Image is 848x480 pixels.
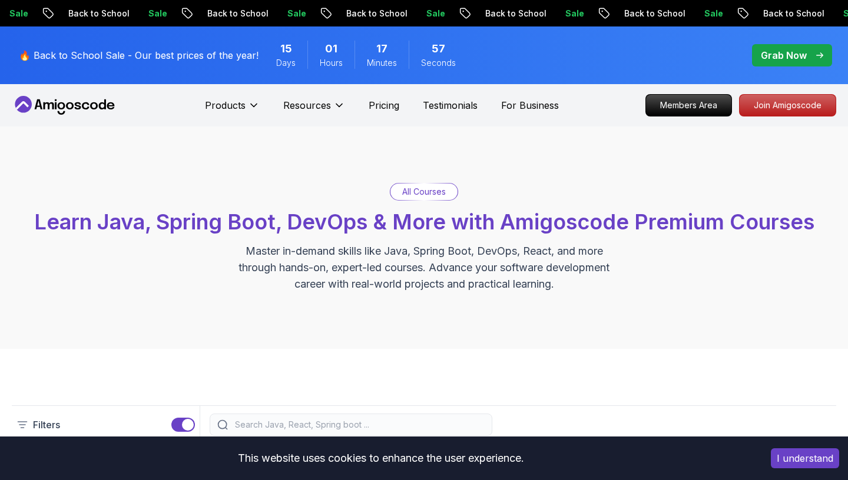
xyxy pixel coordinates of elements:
[673,8,711,19] p: Sale
[19,48,259,62] p: 🔥 Back to School Sale - Our best prices of the year!
[320,57,343,69] span: Hours
[233,419,485,431] input: Search Java, React, Spring boot ...
[376,41,387,57] span: 17 Minutes
[534,8,572,19] p: Sale
[33,418,60,432] p: Filters
[205,98,246,112] p: Products
[280,41,292,57] span: 15 Days
[325,41,337,57] span: 1 Hours
[761,48,807,62] p: Grab Now
[176,8,256,19] p: Back to School
[771,448,839,468] button: Accept cookies
[739,94,836,116] a: Join Amigoscode
[395,8,433,19] p: Sale
[423,98,478,112] a: Testimonials
[117,8,155,19] p: Sale
[367,57,397,69] span: Minutes
[37,8,117,19] p: Back to School
[421,57,456,69] span: Seconds
[501,98,559,112] a: For Business
[454,8,534,19] p: Back to School
[369,98,399,112] a: Pricing
[256,8,294,19] p: Sale
[645,94,732,116] a: Members Area
[9,445,753,471] div: This website uses cookies to enhance the user experience.
[283,98,331,112] p: Resources
[740,95,836,116] p: Join Amigoscode
[34,209,814,235] span: Learn Java, Spring Boot, DevOps & More with Amigoscode Premium Courses
[283,98,345,122] button: Resources
[276,57,296,69] span: Days
[226,243,622,292] p: Master in-demand skills like Java, Spring Boot, DevOps, React, and more through hands-on, expert-...
[315,8,395,19] p: Back to School
[732,8,812,19] p: Back to School
[402,186,446,198] p: All Courses
[646,95,731,116] p: Members Area
[593,8,673,19] p: Back to School
[432,41,445,57] span: 57 Seconds
[205,98,260,122] button: Products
